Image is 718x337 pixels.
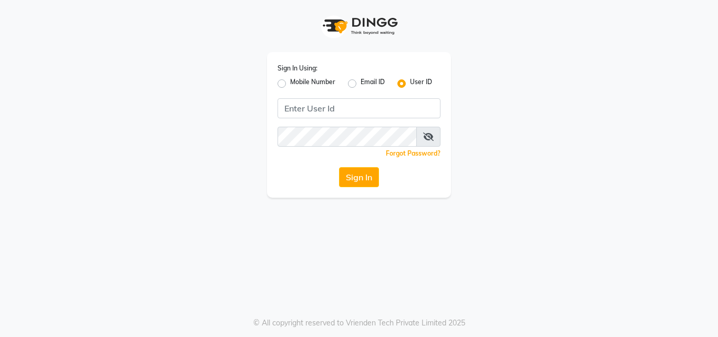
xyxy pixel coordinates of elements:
[278,98,440,118] input: Username
[361,77,385,90] label: Email ID
[339,167,379,187] button: Sign In
[278,64,317,73] label: Sign In Using:
[410,77,432,90] label: User ID
[386,149,440,157] a: Forgot Password?
[290,77,335,90] label: Mobile Number
[278,127,417,147] input: Username
[317,11,401,42] img: logo1.svg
